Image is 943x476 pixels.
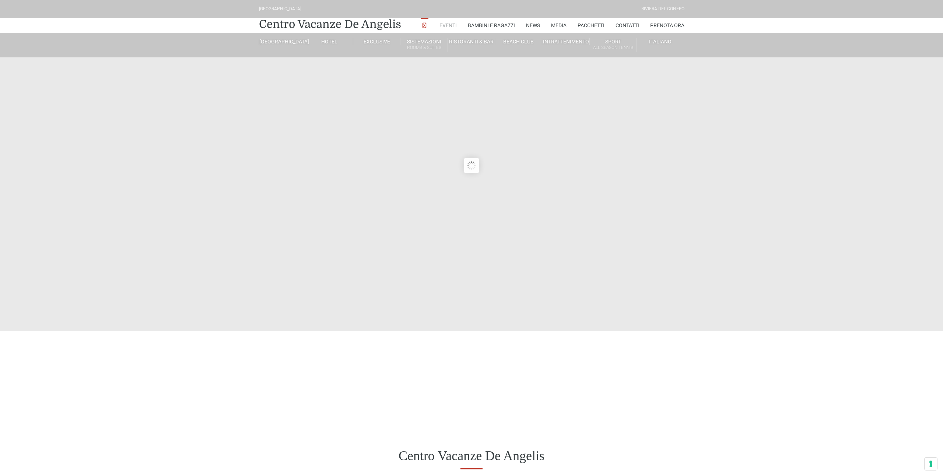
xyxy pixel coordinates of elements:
[590,38,637,52] a: SportAll Season Tennis
[616,18,639,33] a: Contatti
[551,18,567,33] a: Media
[400,38,448,52] a: SistemazioniRooms & Suites
[650,18,684,33] a: Prenota Ora
[925,458,937,470] button: Le tue preferenze relative al consenso per le tecnologie di tracciamento
[259,38,306,45] a: [GEOGRAPHIC_DATA]
[637,38,684,45] a: Italiano
[439,18,457,33] a: Eventi
[353,38,400,45] a: Exclusive
[590,44,637,51] small: All Season Tennis
[542,38,589,45] a: Intrattenimento
[259,17,401,32] a: Centro Vacanze De Angelis
[526,18,540,33] a: News
[259,352,684,387] iframe: WooDoo Online Reception
[259,6,301,13] div: [GEOGRAPHIC_DATA]
[259,448,684,464] h1: Centro Vacanze De Angelis
[400,44,447,51] small: Rooms & Suites
[495,38,542,45] a: Beach Club
[641,6,684,13] div: Riviera Del Conero
[468,18,515,33] a: Bambini e Ragazzi
[448,38,495,45] a: Ristoranti & Bar
[649,39,672,45] span: Italiano
[578,18,604,33] a: Pacchetti
[306,38,353,45] a: Hotel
